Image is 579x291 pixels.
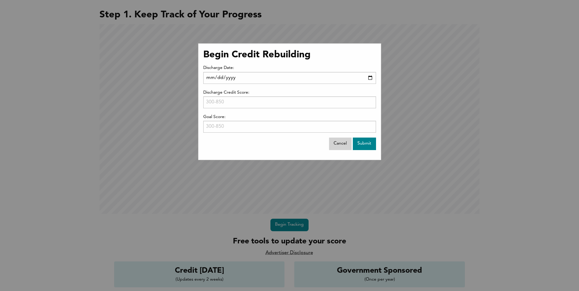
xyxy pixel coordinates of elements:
label: Goal Score: [203,113,376,121]
input: Submit [353,138,376,150]
h3: Begin Credit Rebuilding [203,48,376,62]
label: Discharge Credit Score: [203,89,376,96]
input: 300-850 [203,121,376,133]
input: 300-850 [203,96,376,108]
label: Discharge Date: [203,64,376,72]
button: Close reveal [329,138,352,150]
